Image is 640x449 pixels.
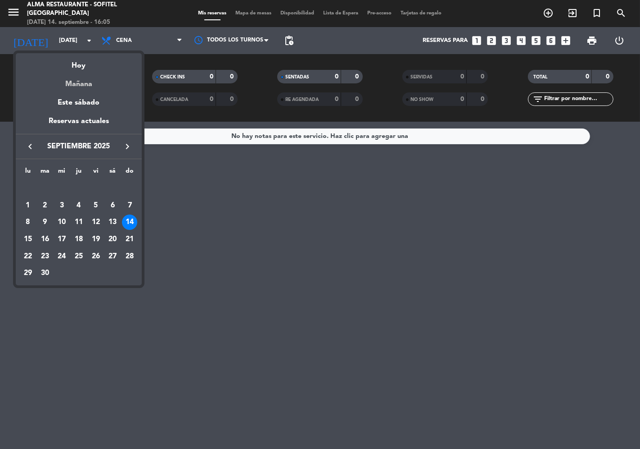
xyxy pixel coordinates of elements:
[70,248,87,265] td: 25 de septiembre de 2025
[121,197,138,214] td: 7 de septiembre de 2025
[104,231,122,248] td: 20 de septiembre de 2025
[70,214,87,231] td: 11 de septiembre de 2025
[37,266,53,281] div: 30
[16,72,142,90] div: Mañana
[20,266,36,281] div: 29
[104,197,122,214] td: 6 de septiembre de 2025
[53,197,70,214] td: 3 de septiembre de 2025
[16,90,142,115] div: Este sábado
[16,115,142,134] div: Reservas actuales
[37,249,53,264] div: 23
[37,232,53,247] div: 16
[87,166,104,180] th: viernes
[88,249,104,264] div: 26
[53,248,70,265] td: 24 de septiembre de 2025
[19,197,36,214] td: 1 de septiembre de 2025
[121,214,138,231] td: 14 de septiembre de 2025
[71,215,86,230] div: 11
[36,265,54,282] td: 30 de septiembre de 2025
[19,214,36,231] td: 8 de septiembre de 2025
[19,166,36,180] th: lunes
[87,231,104,248] td: 19 de septiembre de 2025
[104,214,122,231] td: 13 de septiembre de 2025
[105,232,120,247] div: 20
[122,249,137,264] div: 28
[53,166,70,180] th: miércoles
[119,141,135,152] button: keyboard_arrow_right
[36,231,54,248] td: 16 de septiembre de 2025
[87,248,104,265] td: 26 de septiembre de 2025
[20,232,36,247] div: 15
[122,215,137,230] div: 14
[37,215,53,230] div: 9
[54,249,69,264] div: 24
[36,166,54,180] th: martes
[37,198,53,213] div: 2
[70,197,87,214] td: 4 de septiembre de 2025
[20,249,36,264] div: 22
[105,249,120,264] div: 27
[20,198,36,213] div: 1
[122,232,137,247] div: 21
[54,215,69,230] div: 10
[70,231,87,248] td: 18 de septiembre de 2025
[36,197,54,214] td: 2 de septiembre de 2025
[22,141,38,152] button: keyboard_arrow_left
[19,231,36,248] td: 15 de septiembre de 2025
[121,166,138,180] th: domingo
[53,214,70,231] td: 10 de septiembre de 2025
[87,214,104,231] td: 12 de septiembre de 2025
[105,198,120,213] div: 6
[88,215,104,230] div: 12
[19,180,138,197] td: SEP.
[38,141,119,152] span: septiembre 2025
[104,248,122,265] td: 27 de septiembre de 2025
[121,248,138,265] td: 28 de septiembre de 2025
[36,214,54,231] td: 9 de septiembre de 2025
[53,231,70,248] td: 17 de septiembre de 2025
[88,232,104,247] div: 19
[36,248,54,265] td: 23 de septiembre de 2025
[122,198,137,213] div: 7
[104,166,122,180] th: sábado
[88,198,104,213] div: 5
[71,249,86,264] div: 25
[16,53,142,72] div: Hoy
[71,198,86,213] div: 4
[25,141,36,152] i: keyboard_arrow_left
[70,166,87,180] th: jueves
[20,215,36,230] div: 8
[19,265,36,282] td: 29 de septiembre de 2025
[121,231,138,248] td: 21 de septiembre de 2025
[54,198,69,213] div: 3
[122,141,133,152] i: keyboard_arrow_right
[54,232,69,247] div: 17
[71,232,86,247] div: 18
[105,215,120,230] div: 13
[19,248,36,265] td: 22 de septiembre de 2025
[87,197,104,214] td: 5 de septiembre de 2025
